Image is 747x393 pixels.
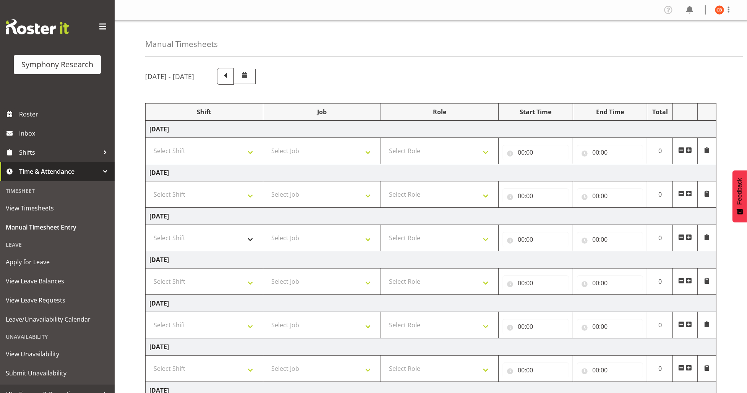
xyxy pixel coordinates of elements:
[2,364,113,383] a: Submit Unavailability
[715,5,724,15] img: chelsea-bartlett11426.jpg
[6,294,109,306] span: View Leave Requests
[2,252,113,272] a: Apply for Leave
[502,232,569,247] input: Click to select...
[577,232,643,247] input: Click to select...
[146,164,716,181] td: [DATE]
[647,268,673,295] td: 0
[2,218,113,237] a: Manual Timesheet Entry
[6,348,109,360] span: View Unavailability
[21,59,93,70] div: Symphony Research
[19,166,99,177] span: Time & Attendance
[145,72,194,81] h5: [DATE] - [DATE]
[577,275,643,291] input: Click to select...
[2,329,113,344] div: Unavailability
[502,145,569,160] input: Click to select...
[502,275,569,291] input: Click to select...
[19,128,111,139] span: Inbox
[2,183,113,199] div: Timesheet
[145,40,218,49] h4: Manual Timesheets
[2,272,113,291] a: View Leave Balances
[647,356,673,382] td: 0
[146,295,716,312] td: [DATE]
[146,121,716,138] td: [DATE]
[577,107,643,116] div: End Time
[647,181,673,208] td: 0
[502,319,569,334] input: Click to select...
[577,319,643,334] input: Click to select...
[146,338,716,356] td: [DATE]
[6,367,109,379] span: Submit Unavailability
[647,138,673,164] td: 0
[502,107,569,116] div: Start Time
[2,199,113,218] a: View Timesheets
[577,362,643,378] input: Click to select...
[2,310,113,329] a: Leave/Unavailability Calendar
[2,291,113,310] a: View Leave Requests
[19,147,99,158] span: Shifts
[2,344,113,364] a: View Unavailability
[146,251,716,268] td: [DATE]
[647,312,673,338] td: 0
[647,225,673,251] td: 0
[6,314,109,325] span: Leave/Unavailability Calendar
[385,107,494,116] div: Role
[502,362,569,378] input: Click to select...
[651,107,669,116] div: Total
[6,275,109,287] span: View Leave Balances
[267,107,377,116] div: Job
[732,170,747,222] button: Feedback - Show survey
[502,188,569,204] input: Click to select...
[6,202,109,214] span: View Timesheets
[6,19,69,34] img: Rosterit website logo
[19,108,111,120] span: Roster
[577,188,643,204] input: Click to select...
[2,237,113,252] div: Leave
[149,107,259,116] div: Shift
[577,145,643,160] input: Click to select...
[146,208,716,225] td: [DATE]
[6,222,109,233] span: Manual Timesheet Entry
[6,256,109,268] span: Apply for Leave
[736,178,743,205] span: Feedback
